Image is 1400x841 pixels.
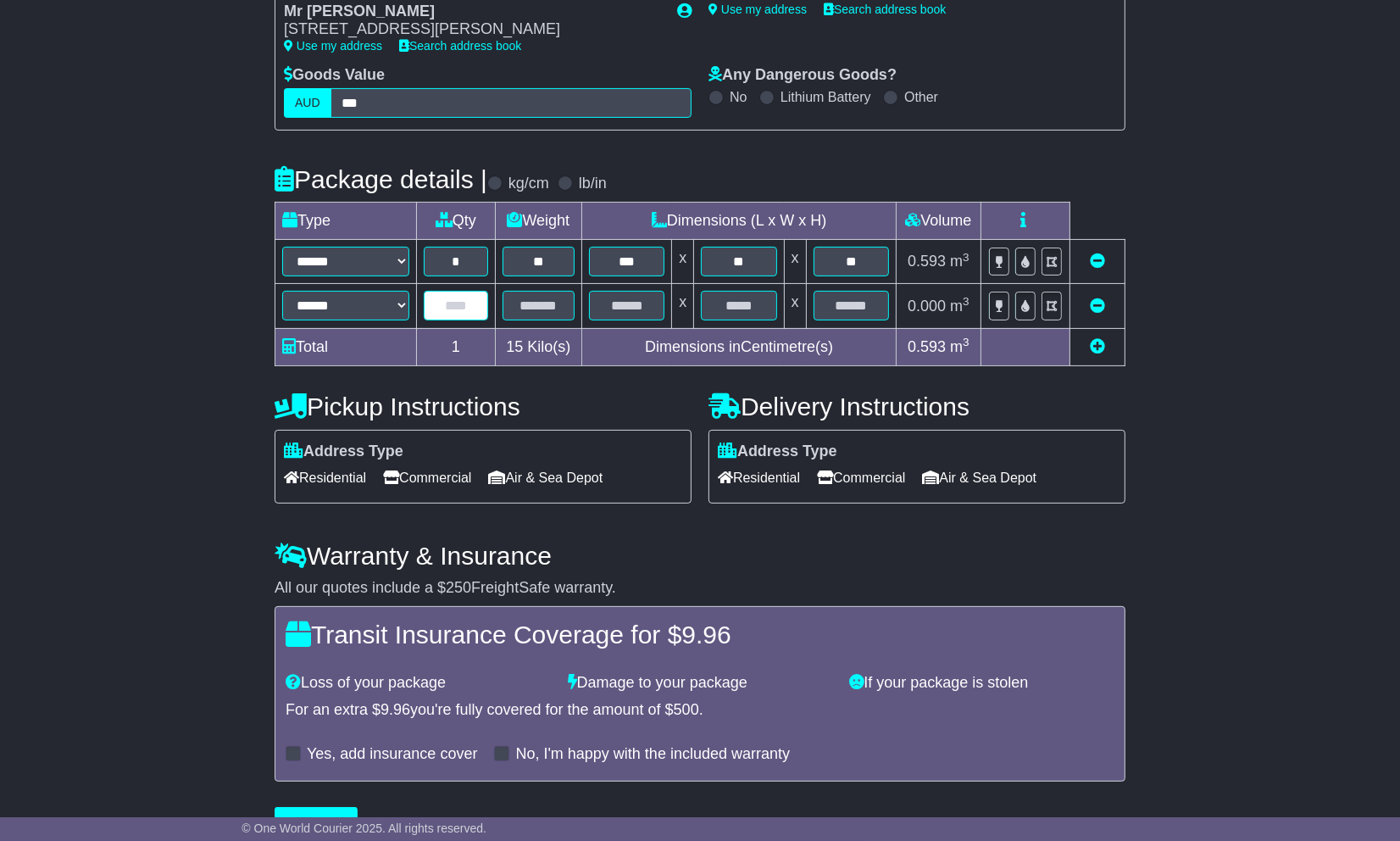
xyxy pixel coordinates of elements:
button: Get Quotes [275,807,358,837]
div: For an extra $ you're fully covered for the amount of $ . [286,701,1114,720]
span: 15 [506,338,523,355]
td: Weight [495,203,582,240]
span: © One World Courier 2025. All rights reserved. [242,822,486,835]
h4: Transit Insurance Coverage for $ [286,621,1114,649]
td: Dimensions (L x W x H) [582,203,897,240]
h4: Warranty & Insurance [275,542,1125,570]
h4: Package details | [275,165,487,193]
span: 250 [446,579,471,596]
a: Use my address [708,3,807,16]
span: m [950,338,969,355]
span: 9.96 [381,701,410,718]
label: Lithium Battery [781,89,871,105]
div: All our quotes include a $ FreightSafe warranty. [275,579,1125,598]
a: Search address book [399,39,521,53]
td: 1 [417,328,496,365]
span: 9.96 [681,621,731,649]
label: Address Type [284,443,403,461]
td: Qty [417,203,496,240]
sup: 3 [963,251,969,264]
div: Damage to your package [559,674,842,693]
td: Kilo(s) [495,328,582,365]
span: Air & Sea Depot [489,465,603,491]
sup: 3 [963,295,969,308]
td: x [784,240,806,284]
span: 0.000 [908,298,946,315]
span: m [950,298,969,315]
label: lb/in [579,175,607,193]
a: Add new item [1090,338,1105,355]
td: Total [275,328,417,365]
span: Commercial [383,465,471,491]
a: Remove this item [1090,298,1105,315]
label: kg/cm [508,175,549,193]
span: Air & Sea Depot [923,465,1037,491]
span: Commercial [817,465,905,491]
label: Other [904,89,938,105]
label: No, I'm happy with the included warranty [515,745,790,764]
span: Residential [284,465,366,491]
div: Loss of your package [277,674,559,693]
label: No [730,89,747,105]
sup: 3 [963,336,969,348]
a: Remove this item [1090,253,1105,270]
label: Goods Value [284,66,385,85]
h4: Pickup Instructions [275,393,692,420]
td: Dimensions in Centimetre(s) [582,328,897,365]
td: Volume [896,203,981,240]
span: 0.593 [908,253,946,270]
label: AUD [284,88,331,118]
td: x [672,240,694,284]
span: Residential [718,465,800,491]
span: 0.593 [908,338,946,355]
span: 500 [674,701,699,718]
label: Any Dangerous Goods? [708,66,897,85]
label: Yes, add insurance cover [307,745,477,764]
a: Use my address [284,39,382,53]
td: x [784,284,806,328]
td: x [672,284,694,328]
div: [STREET_ADDRESS][PERSON_NAME] [284,20,660,39]
div: If your package is stolen [841,674,1123,693]
span: m [950,253,969,270]
a: Search address book [824,3,946,16]
h4: Delivery Instructions [708,393,1125,420]
td: Type [275,203,417,240]
div: Mr [PERSON_NAME] [284,3,660,21]
label: Address Type [718,443,837,461]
